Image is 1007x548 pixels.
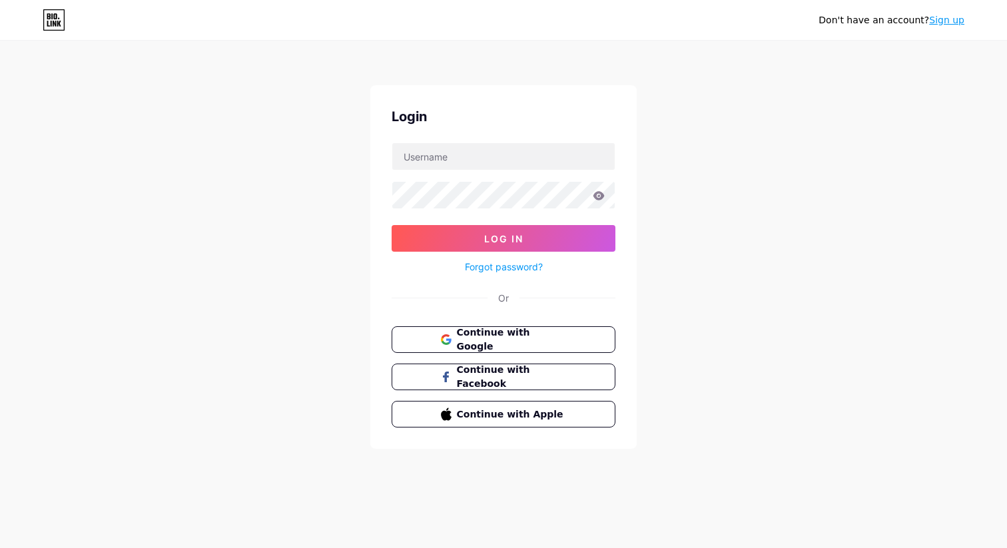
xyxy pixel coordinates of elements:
[457,363,567,391] span: Continue with Facebook
[484,233,523,244] span: Log In
[819,13,964,27] div: Don't have an account?
[392,107,615,127] div: Login
[392,326,615,353] button: Continue with Google
[392,143,615,170] input: Username
[457,326,567,354] span: Continue with Google
[457,408,567,421] span: Continue with Apple
[929,15,964,25] a: Sign up
[392,401,615,427] button: Continue with Apple
[465,260,543,274] a: Forgot password?
[498,291,509,305] div: Or
[392,225,615,252] button: Log In
[392,364,615,390] button: Continue with Facebook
